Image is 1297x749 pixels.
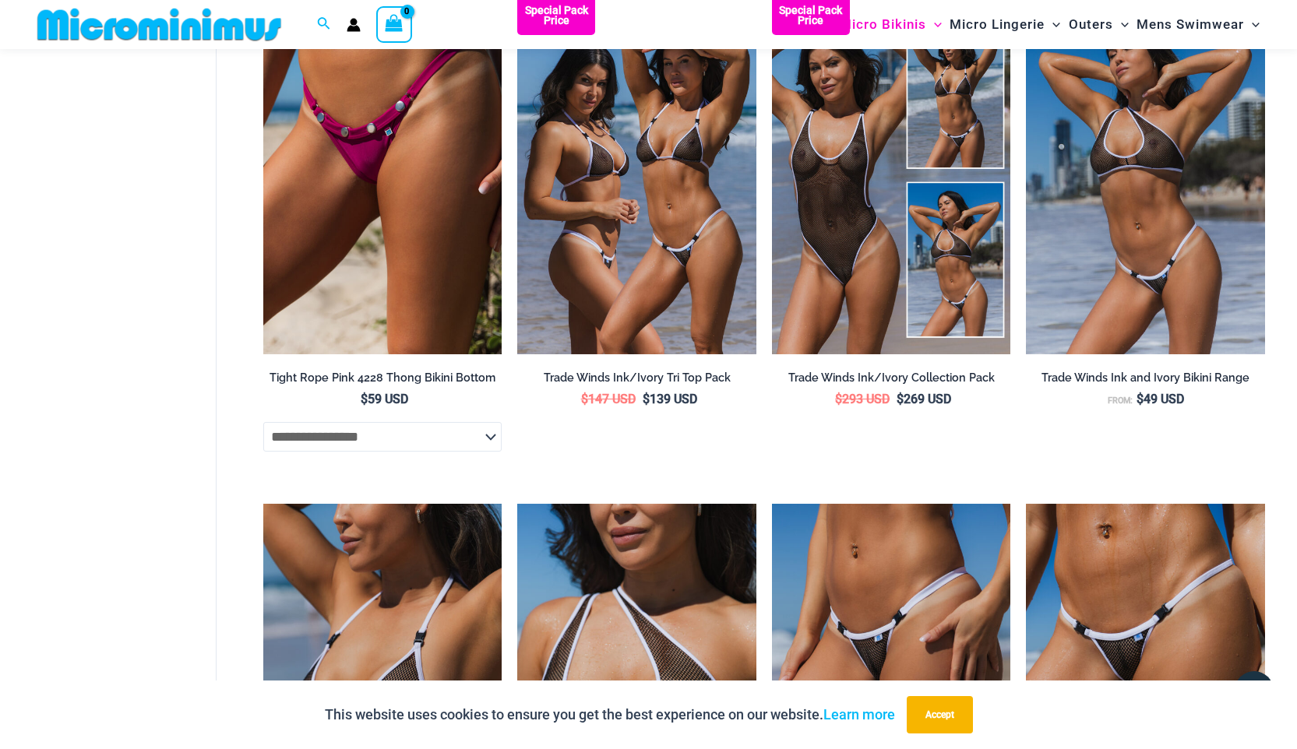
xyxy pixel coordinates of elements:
[946,5,1064,44] a: Micro LingerieMenu ToggleMenu Toggle
[643,392,697,406] bdi: 139 USD
[31,7,287,42] img: MM SHOP LOGO FLAT
[1244,5,1260,44] span: Menu Toggle
[772,371,1011,391] a: Trade Winds Ink/Ivory Collection Pack
[834,2,1266,47] nav: Site Navigation
[517,371,756,385] h2: Trade Winds Ink/Ivory Tri Top Pack
[1026,371,1265,391] a: Trade Winds Ink and Ivory Bikini Range
[517,5,595,26] b: Special Pack Price
[1133,5,1264,44] a: Mens SwimwearMenu ToggleMenu Toggle
[263,371,502,391] a: Tight Rope Pink 4228 Thong Bikini Bottom
[517,371,756,391] a: Trade Winds Ink/Ivory Tri Top Pack
[581,392,588,406] span: $
[897,392,904,406] span: $
[897,392,951,406] bdi: 269 USD
[361,392,368,406] span: $
[1065,5,1133,44] a: OutersMenu ToggleMenu Toggle
[1137,392,1184,406] bdi: 49 USD
[835,392,890,406] bdi: 293 USD
[1045,5,1060,44] span: Menu Toggle
[1137,5,1244,44] span: Mens Swimwear
[823,706,895,723] a: Learn more
[907,696,973,733] button: Accept
[347,18,361,32] a: Account icon link
[581,392,636,406] bdi: 147 USD
[840,5,926,44] span: Micro Bikinis
[950,5,1045,44] span: Micro Lingerie
[643,392,650,406] span: $
[926,5,942,44] span: Menu Toggle
[1113,5,1129,44] span: Menu Toggle
[836,5,946,44] a: Micro BikinisMenu ToggleMenu Toggle
[835,392,842,406] span: $
[263,371,502,385] h2: Tight Rope Pink 4228 Thong Bikini Bottom
[1137,392,1144,406] span: $
[361,392,408,406] bdi: 59 USD
[1026,371,1265,385] h2: Trade Winds Ink and Ivory Bikini Range
[1069,5,1113,44] span: Outers
[376,6,412,42] a: View Shopping Cart, empty
[772,5,850,26] b: Special Pack Price
[325,703,895,726] p: This website uses cookies to ensure you get the best experience on our website.
[317,15,331,34] a: Search icon link
[1108,396,1133,406] span: From:
[772,371,1011,385] h2: Trade Winds Ink/Ivory Collection Pack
